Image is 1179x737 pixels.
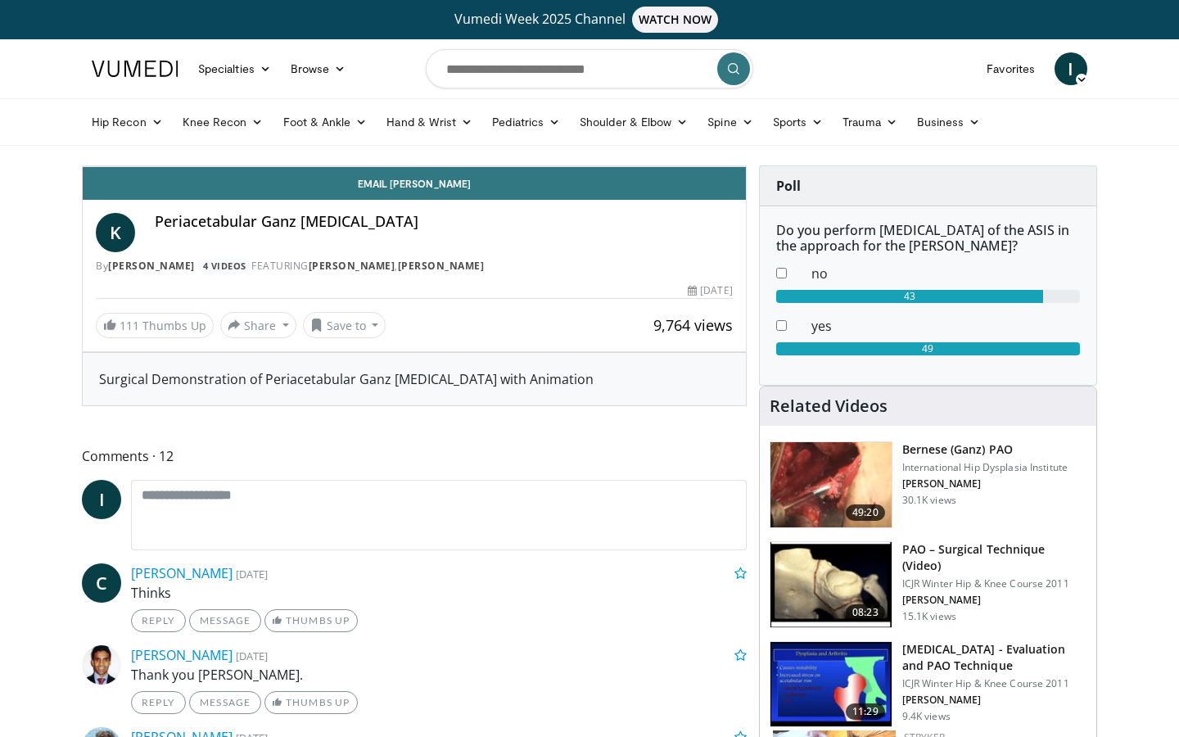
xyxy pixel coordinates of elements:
[770,541,1086,628] a: 08:23 PAO – Surgical Technique (Video) ICJR Winter Hip & Knee Course 2011 [PERSON_NAME] 15.1K views
[309,259,395,273] a: [PERSON_NAME]
[303,312,386,338] button: Save to
[377,106,482,138] a: Hand & Wrist
[902,477,1068,491] p: [PERSON_NAME]
[264,691,357,714] a: Thumbs Up
[281,52,356,85] a: Browse
[273,106,377,138] a: Foot & Ankle
[776,290,1043,303] div: 43
[188,52,281,85] a: Specialties
[82,480,121,519] a: I
[83,166,746,167] video-js: Video Player
[82,445,747,467] span: Comments 12
[426,49,753,88] input: Search topics, interventions
[833,106,907,138] a: Trauma
[770,642,892,727] img: 297930_0000_1.png.150x105_q85_crop-smart_upscale.jpg
[96,313,214,338] a: 111 Thumbs Up
[763,106,833,138] a: Sports
[131,564,233,582] a: [PERSON_NAME]
[977,52,1045,85] a: Favorites
[653,315,733,335] span: 9,764 views
[96,213,135,252] a: K
[770,442,892,527] img: Clohisy_PAO_1.png.150x105_q85_crop-smart_upscale.jpg
[770,542,892,627] img: 297915_0000_1.png.150x105_q85_crop-smart_upscale.jpg
[155,213,733,231] h4: Periacetabular Ganz [MEDICAL_DATA]
[902,577,1086,590] p: ICJR Winter Hip & Knee Course 2011
[236,649,268,663] small: [DATE]
[902,710,951,723] p: 9.4K views
[131,583,747,603] p: Thinks
[902,594,1086,607] p: [PERSON_NAME]
[96,259,733,274] div: By FEATURING ,
[902,677,1086,690] p: ICJR Winter Hip & Knee Course 2011
[698,106,762,138] a: Spine
[776,223,1080,254] h6: Do you perform [MEDICAL_DATA] of the ASIS in the approach for the [PERSON_NAME]?
[902,694,1086,707] p: [PERSON_NAME]
[189,691,261,714] a: Message
[197,259,251,273] a: 4 Videos
[770,396,888,416] h4: Related Videos
[776,342,1080,355] div: 49
[131,609,186,632] a: Reply
[846,504,885,521] span: 49:20
[398,259,485,273] a: [PERSON_NAME]
[846,703,885,720] span: 11:29
[776,177,801,195] strong: Poll
[220,312,296,338] button: Share
[846,604,885,621] span: 08:23
[902,441,1068,458] h3: Bernese (Ganz) PAO
[1055,52,1087,85] a: I
[902,641,1086,674] h3: [MEDICAL_DATA] - Evaluation and PAO Technique
[131,646,233,664] a: [PERSON_NAME]
[83,167,746,200] a: Email [PERSON_NAME]
[189,609,261,632] a: Message
[131,665,747,685] p: Thank you [PERSON_NAME].
[92,61,178,77] img: VuMedi Logo
[82,645,121,685] img: Avatar
[902,541,1086,574] h3: PAO – Surgical Technique (Video)
[99,369,730,389] div: Surgical Demonstration of Periacetabular Ganz [MEDICAL_DATA] with Animation
[770,641,1086,728] a: 11:29 [MEDICAL_DATA] - Evaluation and PAO Technique ICJR Winter Hip & Knee Course 2011 [PERSON_NA...
[902,461,1068,474] p: International Hip Dysplasia Institute
[236,567,268,581] small: [DATE]
[799,316,1092,336] dd: yes
[94,7,1085,33] a: Vumedi Week 2025 ChannelWATCH NOW
[902,610,956,623] p: 15.1K views
[770,441,1086,528] a: 49:20 Bernese (Ganz) PAO International Hip Dysplasia Institute [PERSON_NAME] 30.1K views
[799,264,1092,283] dd: no
[108,259,195,273] a: [PERSON_NAME]
[82,106,173,138] a: Hip Recon
[82,563,121,603] a: C
[570,106,698,138] a: Shoulder & Elbow
[907,106,991,138] a: Business
[482,106,570,138] a: Pediatrics
[688,283,732,298] div: [DATE]
[632,7,719,33] span: WATCH NOW
[131,691,186,714] a: Reply
[173,106,273,138] a: Knee Recon
[902,494,956,507] p: 30.1K views
[120,318,139,333] span: 111
[264,609,357,632] a: Thumbs Up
